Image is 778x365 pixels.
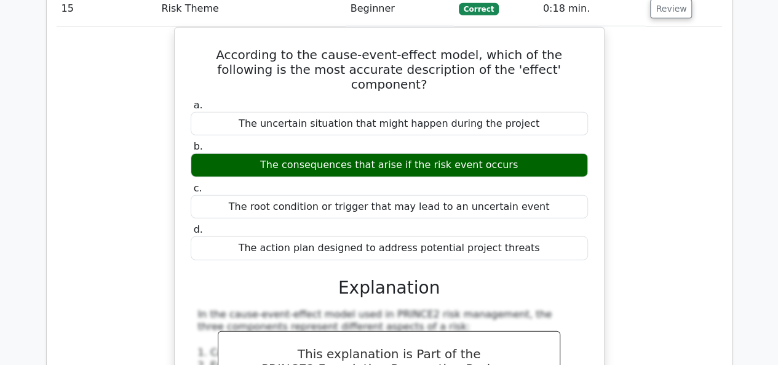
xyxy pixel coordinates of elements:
[189,47,589,92] h5: According to the cause-event-effect model, which of the following is the most accurate descriptio...
[191,153,588,177] div: The consequences that arise if the risk event occurs
[191,236,588,260] div: The action plan designed to address potential project threats
[194,223,203,235] span: d.
[194,99,203,111] span: a.
[194,182,202,194] span: c.
[194,140,203,152] span: b.
[191,195,588,219] div: The root condition or trigger that may lead to an uncertain event
[191,112,588,136] div: The uncertain situation that might happen during the project
[459,3,499,15] span: Correct
[198,278,581,299] h3: Explanation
